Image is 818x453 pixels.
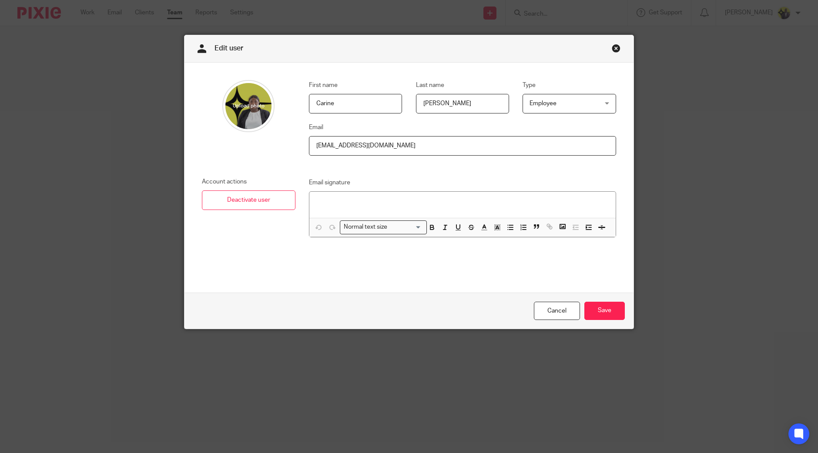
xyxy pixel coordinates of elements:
[309,123,323,132] label: Email
[530,100,557,107] span: Employee
[340,220,427,234] div: Search for option
[523,81,536,90] label: Type
[534,302,580,320] a: Cancel
[309,81,338,90] label: First name
[215,45,243,52] span: Edit user
[612,44,620,56] a: Close this dialog window
[416,81,444,90] label: Last name
[342,223,389,232] span: Normal text size
[202,190,295,210] a: Deactivate user
[584,302,625,320] input: Save
[390,223,422,232] input: Search for option
[202,177,295,186] p: Account actions
[309,178,350,187] label: Email signature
